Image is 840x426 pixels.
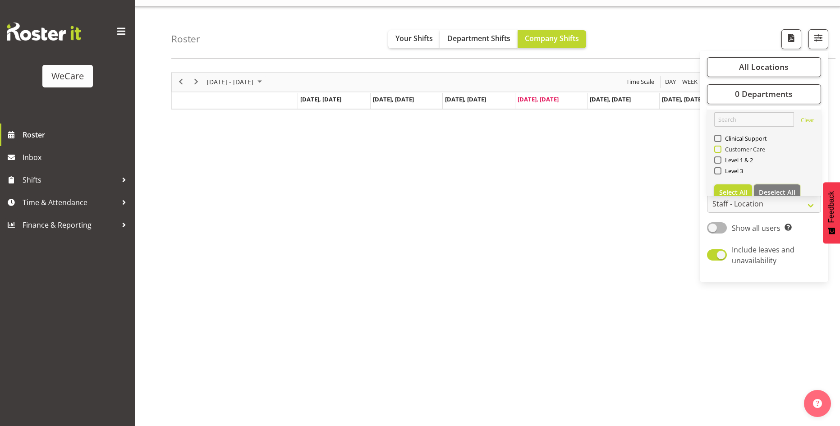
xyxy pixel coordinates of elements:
span: Your Shifts [395,33,433,43]
span: [DATE], [DATE] [590,95,631,103]
a: Clear [801,116,814,127]
span: Level 1 & 2 [721,156,753,164]
div: Timeline Week of September 25, 2025 [171,72,804,110]
span: Inbox [23,151,131,164]
span: [DATE], [DATE] [373,95,414,103]
img: Rosterit website logo [7,23,81,41]
span: Finance & Reporting [23,218,117,232]
button: Timeline Day [664,76,678,87]
span: [DATE], [DATE] [518,95,559,103]
div: September 22 - 28, 2025 [204,73,267,92]
span: 0 Departments [735,88,793,99]
span: Day [664,76,677,87]
button: Timeline Week [681,76,699,87]
button: Deselect All [754,184,800,201]
button: Feedback - Show survey [823,182,840,243]
button: September 2025 [206,76,266,87]
button: All Locations [707,57,821,77]
button: Download a PDF of the roster according to the set date range. [781,29,801,49]
span: Include leaves and unavailability [732,245,794,266]
button: 0 Departments [707,84,821,104]
span: Clinical Support [721,135,767,142]
span: Time & Attendance [23,196,117,209]
span: Feedback [827,191,835,223]
span: Customer Care [721,146,766,153]
button: Your Shifts [388,30,440,48]
span: [DATE], [DATE] [300,95,341,103]
span: [DATE], [DATE] [662,95,703,103]
span: [DATE], [DATE] [445,95,486,103]
span: Show all users [732,223,780,233]
button: Select All [714,184,753,201]
button: Department Shifts [440,30,518,48]
span: Shifts [23,173,117,187]
span: Department Shifts [447,33,510,43]
span: Deselect All [759,188,795,197]
span: Week [681,76,698,87]
button: Filter Shifts [808,29,828,49]
span: Level 3 [721,167,744,174]
input: Search [714,112,794,127]
button: Company Shifts [518,30,586,48]
span: Time Scale [625,76,655,87]
span: Select All [719,188,748,197]
img: help-xxl-2.png [813,399,822,408]
button: Next [190,76,202,87]
button: Time Scale [625,76,656,87]
h4: Roster [171,34,200,44]
div: next period [188,73,204,92]
span: Company Shifts [525,33,579,43]
div: WeCare [51,69,84,83]
span: Roster [23,128,131,142]
button: Previous [175,76,187,87]
span: All Locations [739,61,789,72]
span: [DATE] - [DATE] [206,76,254,87]
div: previous period [173,73,188,92]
